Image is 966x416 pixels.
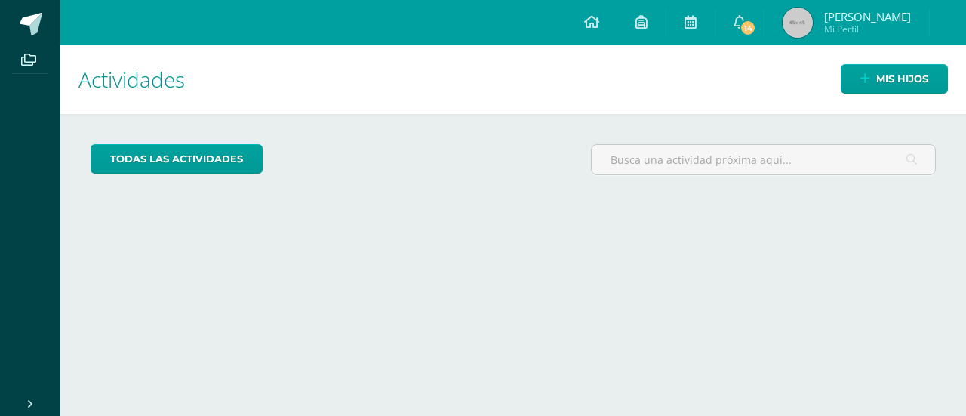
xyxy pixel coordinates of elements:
[783,8,813,38] img: 45x45
[91,144,263,174] a: todas las Actividades
[592,145,935,174] input: Busca una actividad próxima aquí...
[824,9,911,24] span: [PERSON_NAME]
[841,64,948,94] a: Mis hijos
[824,23,911,35] span: Mi Perfil
[78,45,948,114] h1: Actividades
[740,20,756,36] span: 14
[876,65,928,93] span: Mis hijos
